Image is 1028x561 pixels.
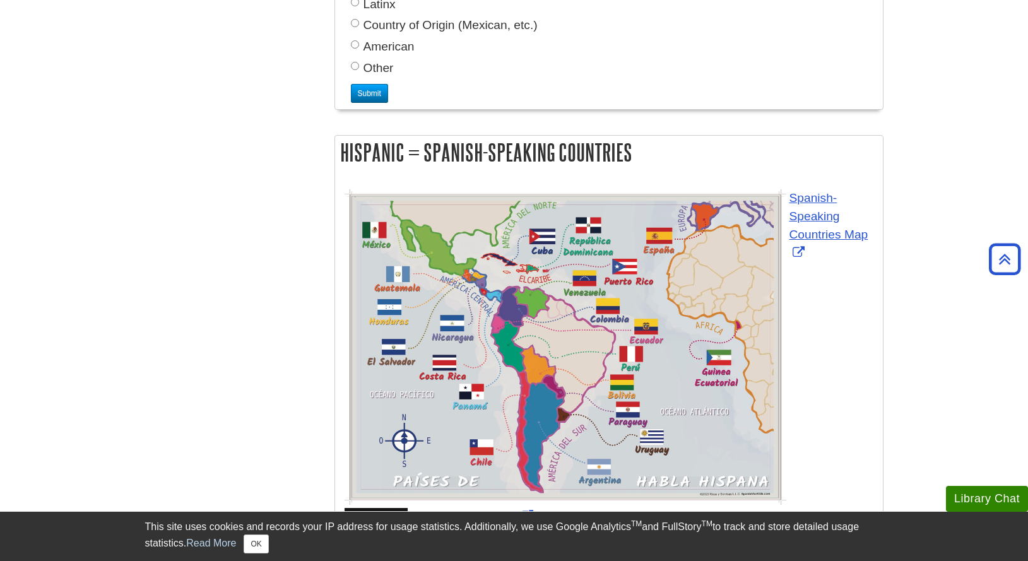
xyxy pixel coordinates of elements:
a: Back to Top [984,251,1025,268]
label: American [351,38,415,56]
a: Link opens in new window [411,510,536,523]
label: Country of Origin (Mexican, etc.) [351,16,538,35]
input: American [351,40,359,49]
button: Close [244,534,268,553]
h2: Hispanic = Spanish-Speaking Countries [335,136,883,169]
label: Other [351,59,394,78]
input: Country of Origin (Mexican, etc.) [351,19,359,27]
sup: TM [702,519,712,528]
img: Spanish-Speaking Countries Map [345,189,786,505]
input: Submit [351,84,388,103]
sup: TM [631,519,642,528]
a: Read More [186,538,236,548]
div: This site uses cookies and records your IP address for usage statistics. Additionally, we use Goo... [145,519,883,553]
button: Library Chat [946,486,1028,512]
a: Link opens in new window [789,191,868,259]
input: Other [351,62,359,70]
